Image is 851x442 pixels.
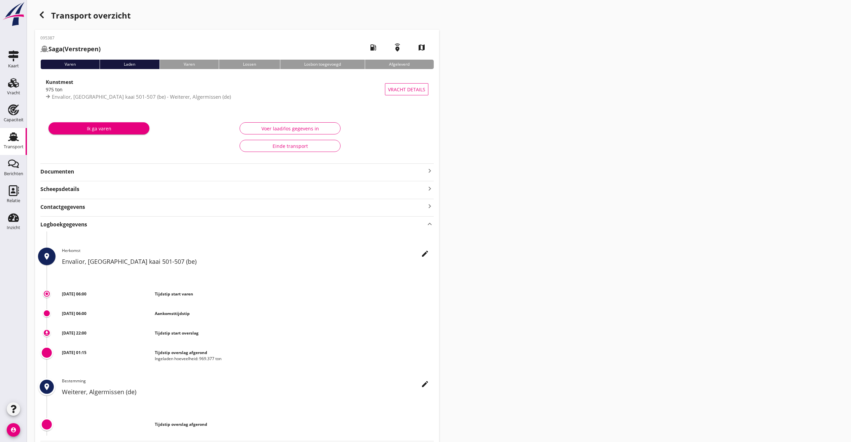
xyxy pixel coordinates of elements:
[52,93,231,100] span: Envalior, [GEOGRAPHIC_DATA] kaai 501-507 (be) - Weiterer, Algermissen (de)
[426,184,434,193] i: keyboard_arrow_right
[245,125,335,132] div: Voer laad/los gegevens in
[280,60,365,69] div: Losbon toegevoegd
[155,356,433,362] div: Ingeladen hoeveelheid: 969.377 ton
[46,78,73,85] strong: Kunstmest
[155,421,207,427] strong: Tijdstip overslag afgerond
[7,198,20,203] div: Relatie
[40,221,87,228] strong: Logboekgegevens
[40,35,101,41] p: 095387
[7,91,20,95] div: Vracht
[364,38,383,57] i: local_gas_station
[365,60,433,69] div: Afgeleverd
[421,380,429,388] i: edit
[7,423,20,437] i: account_circle
[62,330,86,336] strong: [DATE] 22:00
[388,86,425,93] span: Vracht details
[62,257,434,266] h2: Envalior, [GEOGRAPHIC_DATA] kaai 501-507 (be)
[44,291,49,296] i: trip_origin
[426,167,434,175] i: keyboard_arrow_right
[35,8,439,24] div: Transport overzicht
[159,60,219,69] div: Varen
[155,350,207,355] strong: Tijdstip overslag afgerond
[240,122,341,134] button: Voer laad/los gegevens in
[155,291,193,297] strong: Tijdstip start varen
[4,171,23,176] div: Berichten
[155,330,199,336] strong: Tijdstip start overslag
[62,291,86,297] strong: [DATE] 06:00
[46,86,385,93] div: 975 ton
[100,60,159,69] div: Laden
[8,64,19,68] div: Kaart
[62,350,86,355] strong: [DATE] 01:15
[40,60,100,69] div: Varen
[219,60,280,69] div: Lossen
[4,118,24,122] div: Capaciteit
[426,202,434,211] i: keyboard_arrow_right
[48,122,149,134] button: Ik ga varen
[388,38,407,57] i: emergency_share
[62,387,434,397] h2: Weiterer, Algermissen (de)
[240,140,341,152] button: Einde transport
[48,45,63,53] strong: Saga
[4,145,24,149] div: Transport
[40,74,434,104] a: Kunstmest975 tonEnvalior, [GEOGRAPHIC_DATA] kaai 501-507 (be) - Weiterer, Algermissen (de)Vracht ...
[155,311,190,316] strong: Aankomsttijdstip
[40,185,79,193] strong: Scheepsdetails
[40,203,85,211] strong: Contactgegevens
[385,83,428,95] button: Vracht details
[62,248,80,253] span: Herkomst
[1,2,26,27] img: logo-small.a267ee39.svg
[412,38,431,57] i: map
[43,383,51,391] i: place
[426,219,434,228] i: keyboard_arrow_up
[62,311,86,316] strong: [DATE] 06:00
[54,125,144,132] div: Ik ga varen
[62,378,86,384] span: Bestemming
[44,330,49,336] i: download
[245,143,335,150] div: Einde transport
[7,225,20,230] div: Inzicht
[43,252,51,260] i: place
[40,168,426,176] strong: Documenten
[40,44,101,54] h2: (Verstrepen)
[421,250,429,258] i: edit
